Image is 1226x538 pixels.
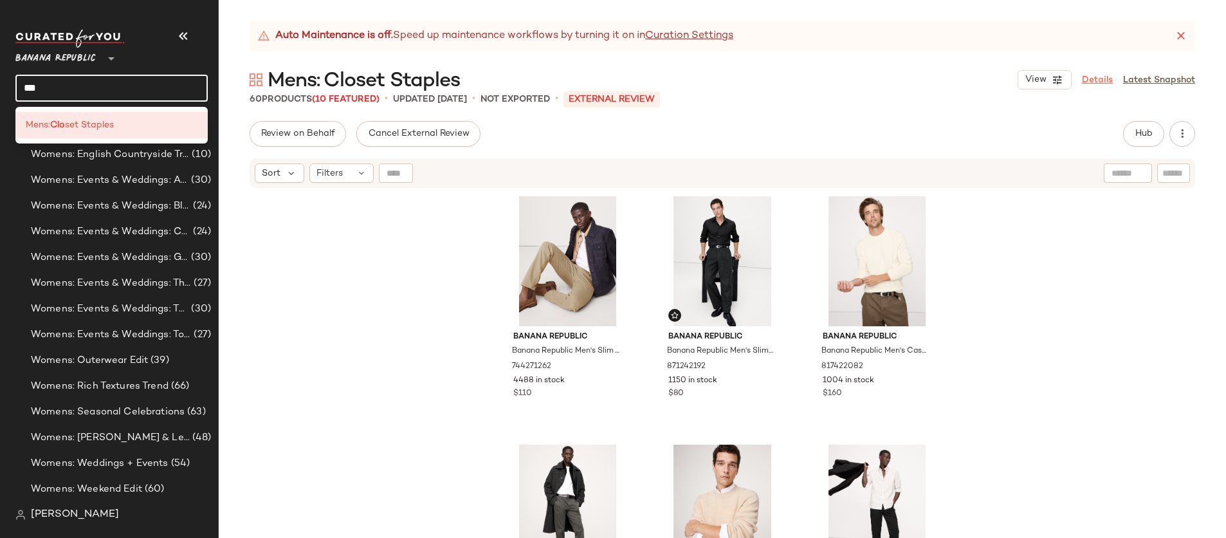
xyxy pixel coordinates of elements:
[15,44,96,67] span: Banana Republic
[1082,73,1113,87] a: Details
[316,167,343,180] span: Filters
[191,276,211,291] span: (27)
[667,361,706,373] span: 871242192
[645,28,733,44] a: Curation Settings
[250,93,380,106] div: Products
[1025,75,1047,85] span: View
[658,196,787,326] img: cn60586939.jpg
[480,93,550,106] p: Not Exported
[1123,121,1164,147] button: Hub
[512,361,551,373] span: 744271262
[148,353,169,368] span: (39)
[555,91,558,107] span: •
[31,276,191,291] span: Womens: Events & Weddings: The Evening Edit
[668,388,684,400] span: $80
[185,405,206,420] span: (63)
[1135,129,1153,139] span: Hub
[250,121,346,147] button: Review on Behalf
[188,173,211,188] span: (30)
[65,118,114,132] span: set Staples
[823,331,931,343] span: Banana Republic
[31,328,191,342] span: Womens: Events & Weddings: Top Picks
[261,129,335,139] span: Review on Behalf
[250,95,262,104] span: 60
[821,361,863,373] span: 817422082
[31,250,188,265] span: Womens: Events & Weddings: Garden Party
[823,388,842,400] span: $160
[671,311,679,319] img: svg%3e
[191,328,211,342] span: (27)
[190,431,211,445] span: (48)
[31,199,190,214] span: Womens: Events & Weddings: Black Tie (New)
[1123,73,1195,87] a: Latest Snapshot
[31,379,169,394] span: Womens: Rich Textures Trend
[169,456,190,471] span: (54)
[169,379,190,394] span: (66)
[50,118,65,132] b: Clo
[262,167,280,180] span: Sort
[821,346,930,357] span: Banana Republic Men's Cashmere Crew-Neck Sweater Ivory Size S
[257,28,733,44] div: Speed up maintenance workflows by turning it on in
[31,147,189,162] span: Womens: English Countryside Trend
[513,331,622,343] span: Banana Republic
[31,456,169,471] span: Womens: Weddings + Events
[31,173,188,188] span: Womens: Events & Weddings: Autumnal Hues
[142,482,165,497] span: (60)
[356,121,480,147] button: Cancel External Review
[190,225,211,239] span: (24)
[26,118,50,132] span: Mens:
[31,302,188,317] span: Womens: Events & Weddings: The Weekend Edit
[667,346,776,357] span: Banana Republic Men's Slim-Fit Wrinkle-Resistant Dress Shirt Black Size S
[188,250,211,265] span: (30)
[513,375,565,387] span: 4488 in stock
[367,129,469,139] span: Cancel External Review
[15,510,26,520] img: svg%3e
[503,196,632,326] img: cn60218028.jpg
[31,507,119,523] span: [PERSON_NAME]
[385,91,388,107] span: •
[275,28,393,44] strong: Auto Maintenance is off.
[513,388,532,400] span: $110
[189,147,211,162] span: (10)
[31,225,190,239] span: Womens: Events & Weddings: Cocktail Hour (New)
[312,95,380,104] span: (10 Featured)
[31,482,142,497] span: Womens: Weekend Edit
[1018,70,1072,89] button: View
[668,331,777,343] span: Banana Republic
[31,431,190,445] span: Womens: [PERSON_NAME] & Leather Trend
[393,93,467,106] p: updated [DATE]
[812,196,942,326] img: cn59848071.jpg
[563,91,660,107] p: External REVIEW
[190,199,211,214] span: (24)
[512,346,621,357] span: Banana Republic Men's Slim Traveler Pant Khaki Beige Size 34W 34L
[31,353,148,368] span: Womens: Outerwear Edit
[31,405,185,420] span: Womens: Seasonal Celebrations
[472,91,475,107] span: •
[823,375,874,387] span: 1004 in stock
[15,30,125,48] img: cfy_white_logo.C9jOOHJF.svg
[668,375,717,387] span: 1150 in stock
[268,68,460,94] span: Mens: Closet Staples
[250,73,262,86] img: svg%3e
[188,302,211,317] span: (30)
